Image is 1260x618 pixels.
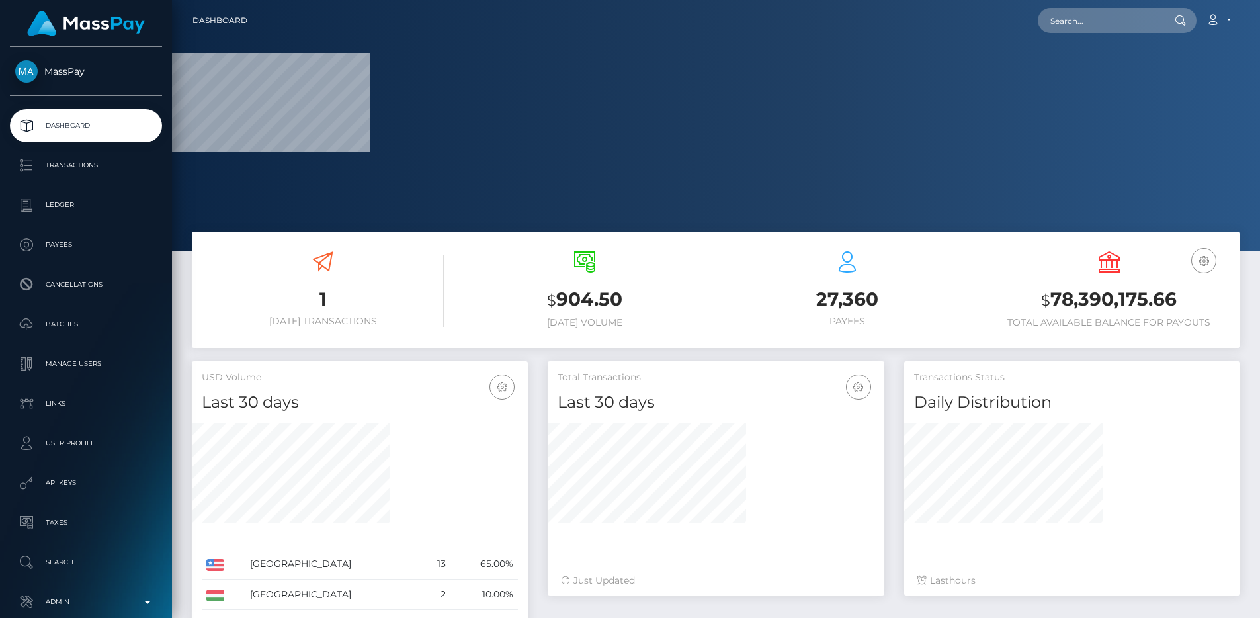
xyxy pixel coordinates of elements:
span: MassPay [10,66,162,77]
p: Dashboard [15,116,157,136]
p: Payees [15,235,157,255]
p: API Keys [15,473,157,493]
a: Dashboard [192,7,247,34]
a: User Profile [10,427,162,460]
a: Payees [10,228,162,261]
small: $ [1041,291,1050,310]
a: Manage Users [10,347,162,380]
img: US.png [206,559,224,571]
p: Cancellations [15,275,157,294]
h4: Daily Distribution [914,391,1230,414]
a: Dashboard [10,109,162,142]
input: Search... [1038,8,1162,33]
td: 13 [422,549,450,580]
a: Transactions [10,149,162,182]
p: Manage Users [15,354,157,374]
p: Transactions [15,155,157,175]
h3: 27,360 [726,287,968,312]
h3: 1 [202,287,444,312]
img: HU.png [206,590,224,601]
p: User Profile [15,433,157,453]
h3: 904.50 [464,287,706,314]
a: Search [10,546,162,579]
a: Batches [10,308,162,341]
h4: Last 30 days [558,391,874,414]
p: Taxes [15,513,157,533]
div: Just Updated [561,574,870,588]
td: [GEOGRAPHIC_DATA] [245,549,422,580]
a: Links [10,387,162,420]
h5: USD Volume [202,371,518,384]
h6: [DATE] Transactions [202,316,444,327]
a: Ledger [10,189,162,222]
td: 65.00% [450,549,518,580]
h5: Transactions Status [914,371,1230,384]
img: MassPay Logo [27,11,145,36]
p: Ledger [15,195,157,215]
p: Search [15,552,157,572]
h3: 78,390,175.66 [988,287,1230,314]
a: Cancellations [10,268,162,301]
h5: Total Transactions [558,371,874,384]
h4: Last 30 days [202,391,518,414]
td: 10.00% [450,580,518,610]
a: Taxes [10,506,162,539]
p: Admin [15,592,157,612]
h6: Payees [726,316,968,327]
img: MassPay [15,60,38,83]
div: Last hours [917,574,1227,588]
small: $ [547,291,556,310]
h6: Total Available Balance for Payouts [988,317,1230,328]
p: Links [15,394,157,414]
td: 2 [422,580,450,610]
td: [GEOGRAPHIC_DATA] [245,580,422,610]
p: Batches [15,314,157,334]
h6: [DATE] Volume [464,317,706,328]
a: API Keys [10,466,162,500]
